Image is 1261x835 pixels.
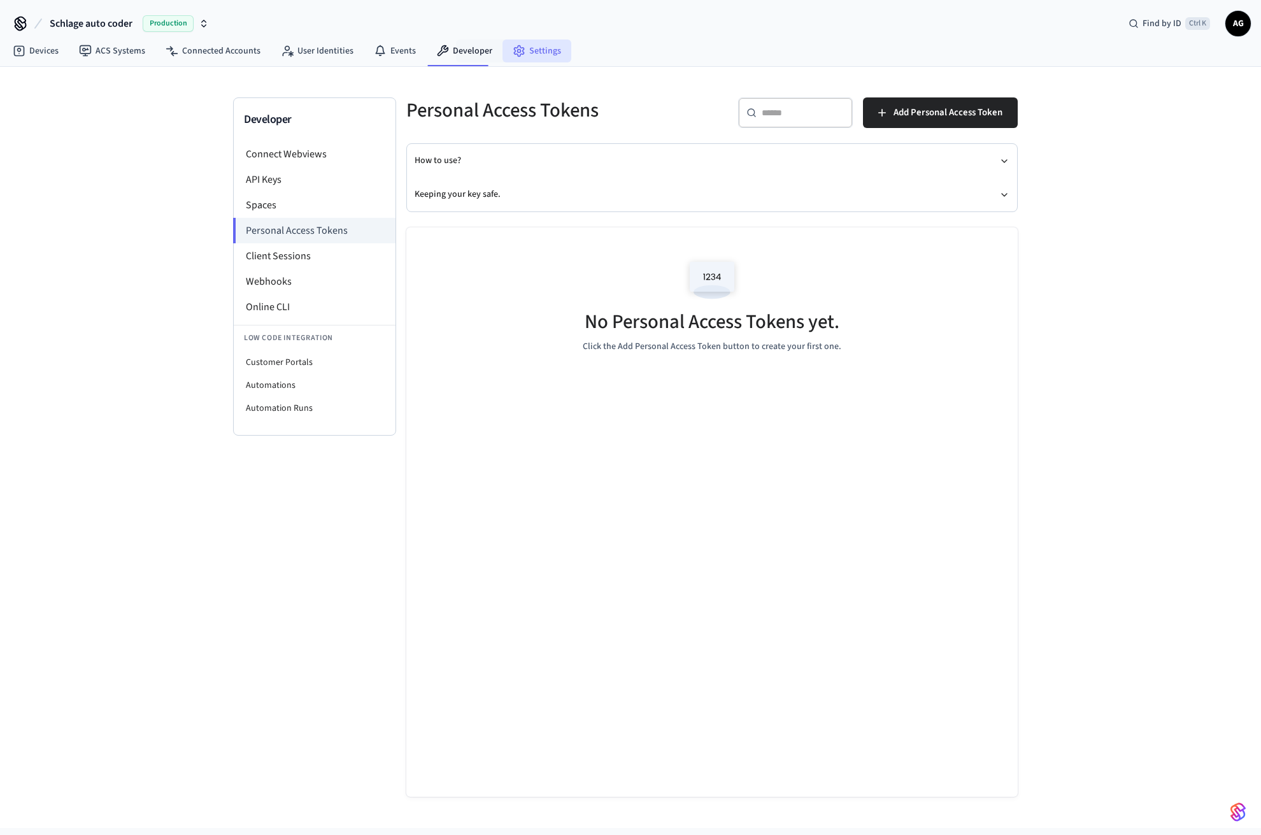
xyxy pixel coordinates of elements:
[583,340,841,353] p: Click the Add Personal Access Token button to create your first one.
[1230,802,1246,822] img: SeamLogoGradient.69752ec5.svg
[244,111,385,129] h3: Developer
[234,325,395,351] li: Low Code Integration
[1185,17,1210,30] span: Ctrl K
[415,144,1009,178] button: How to use?
[406,97,704,124] h5: Personal Access Tokens
[69,39,155,62] a: ACS Systems
[155,39,271,62] a: Connected Accounts
[1143,17,1181,30] span: Find by ID
[415,178,1009,211] button: Keeping your key safe.
[502,39,571,62] a: Settings
[50,16,132,31] span: Schlage auto coder
[585,309,839,335] h5: No Personal Access Tokens yet.
[863,97,1018,128] button: Add Personal Access Token
[1225,11,1251,36] button: AG
[234,243,395,269] li: Client Sessions
[1118,12,1220,35] div: Find by IDCtrl K
[234,374,395,397] li: Automations
[234,167,395,192] li: API Keys
[234,397,395,420] li: Automation Runs
[271,39,364,62] a: User Identities
[894,104,1002,121] span: Add Personal Access Token
[234,269,395,294] li: Webhooks
[1227,12,1250,35] span: AG
[234,351,395,374] li: Customer Portals
[364,39,426,62] a: Events
[234,141,395,167] li: Connect Webviews
[234,192,395,218] li: Spaces
[233,218,395,243] li: Personal Access Tokens
[426,39,502,62] a: Developer
[234,294,395,320] li: Online CLI
[143,15,194,32] span: Production
[683,253,741,307] img: Access Codes Empty State
[3,39,69,62] a: Devices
